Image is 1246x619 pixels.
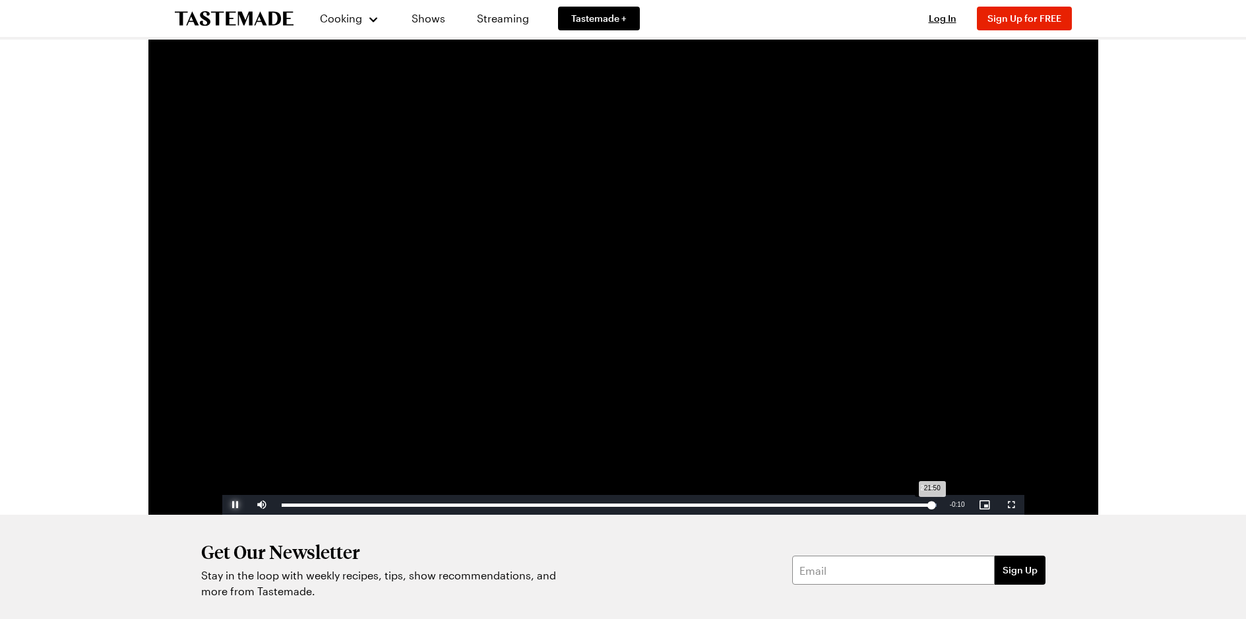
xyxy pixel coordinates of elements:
button: Fullscreen [998,495,1024,515]
button: Sign Up for FREE [977,7,1072,30]
button: Sign Up [995,556,1045,585]
button: Log In [916,12,969,25]
span: Tastemade + [571,12,627,25]
button: Mute [249,495,275,515]
div: Progress Bar [282,504,937,507]
span: Sign Up for FREE [987,13,1061,24]
span: Sign Up [1003,564,1038,577]
span: - [950,501,952,508]
a: To Tastemade Home Page [175,11,294,26]
button: Pause [222,495,249,515]
span: 0:10 [952,501,964,508]
video-js: Video Player [222,63,1024,515]
input: Email [792,556,995,585]
h2: Get Our Newsletter [201,541,564,562]
button: Picture-in-Picture [972,495,998,515]
a: Tastemade + [558,7,640,30]
p: Stay in the loop with weekly recipes, tips, show recommendations, and more from Tastemade. [201,568,564,599]
span: Log In [929,13,956,24]
span: Cooking [320,12,362,24]
button: Cooking [320,3,380,34]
